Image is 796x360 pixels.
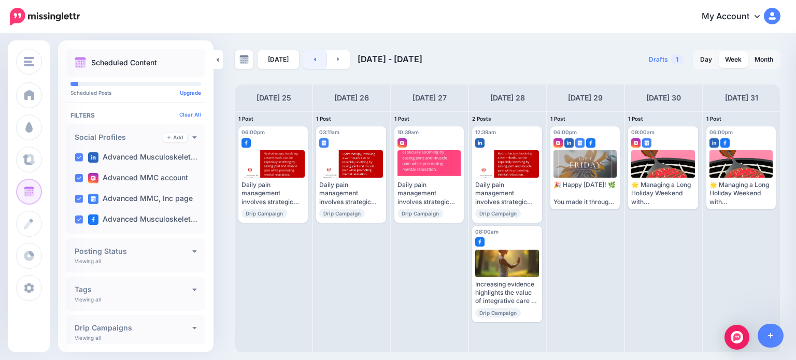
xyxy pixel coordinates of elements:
span: Drafts [649,56,668,63]
img: Missinglettr [10,8,80,25]
span: 06:00pm [709,129,733,135]
p: Scheduled Posts [70,90,201,95]
div: Daily pain management involves strategic planning and the inclusion of various therapies and tech... [397,181,461,206]
a: [DATE] [258,50,299,69]
img: linkedin-square.png [564,138,574,148]
span: Drip Campaign [475,209,521,218]
h4: Tags [75,286,192,293]
span: 1 [671,54,684,64]
img: google_business-square.png [575,138,585,148]
img: instagram-square.png [397,138,407,148]
div: Open Intercom Messenger [724,325,749,350]
a: Add [163,133,187,142]
span: Drip Campaign [475,308,521,318]
img: calendar.png [75,57,86,68]
span: 1 Post [316,116,331,122]
img: google_business-square.png [88,194,98,204]
h4: [DATE] 26 [334,92,369,104]
label: Advanced Musculoskelet… [88,214,197,225]
p: Viewing all [75,258,101,264]
a: Clear All [179,111,201,118]
img: calendar-grey-darker.png [239,55,249,64]
span: Drip Campaign [241,209,287,218]
label: Advanced MMC, Inc page [88,194,193,204]
span: 03:11am [319,129,339,135]
span: 1 Post [238,116,253,122]
h4: [DATE] 28 [490,92,525,104]
p: Viewing all [75,335,101,341]
h4: [DATE] 27 [413,92,447,104]
img: facebook-square.png [720,138,730,148]
img: instagram-square.png [553,138,563,148]
span: 1 Post [394,116,409,122]
span: [DATE] - [DATE] [358,54,422,64]
img: facebook-square.png [88,214,98,225]
label: Advanced Musculoskelet… [88,152,197,163]
div: Daily pain management involves strategic planning and the inclusion of various therapies and tech... [475,181,538,206]
h4: Filters [70,111,201,119]
a: Day [694,51,718,68]
h4: Posting Status [75,248,192,255]
h4: [DATE] 30 [646,92,681,104]
span: 1 Post [628,116,643,122]
img: menu.png [24,57,34,66]
span: 10:39am [397,129,419,135]
div: 🌟 Managing a Long Holiday Weekend with [MEDICAL_DATA] 🌿 Holiday weekends can be full of joy — but... [631,181,694,206]
h4: Drip Campaigns [75,324,192,332]
img: instagram-square.png [88,173,98,183]
a: Week [719,51,748,68]
img: facebook-square.png [241,138,251,148]
img: google_business-square.png [642,138,651,148]
h4: Social Profiles [75,134,163,141]
label: Advanced MMC account [88,173,188,183]
span: 1 Post [706,116,721,122]
p: Scheduled Content [91,59,157,66]
h4: [DATE] 25 [257,92,291,104]
img: google_business-square.png [319,138,329,148]
h4: [DATE] 31 [725,92,758,104]
div: 🌟 Managing a Long Holiday Weekend with [MEDICAL_DATA] 🌿 Holiday weekends can be full of joy — but... [709,181,773,206]
span: 06:00pm [553,129,577,135]
span: 08:00am [475,228,499,235]
img: linkedin-square.png [709,138,719,148]
img: linkedin-square.png [88,152,98,163]
span: 1 Post [550,116,565,122]
span: Drip Campaign [397,209,443,218]
span: 06:00pm [241,129,265,135]
img: instagram-square.png [631,138,641,148]
a: Upgrade [180,90,201,96]
img: facebook-square.png [586,138,595,148]
div: Daily pain management involves strategic planning and the inclusion of various therapies and tech... [241,181,305,206]
img: facebook-square.png [475,237,485,247]
span: 09:00am [631,129,655,135]
div: 🎉 Happy [DATE]! 🌿 You made it through the week — now it's time to slow down, recharge, and refocu... [553,181,617,206]
p: Viewing all [75,296,101,303]
span: Drip Campaign [319,209,365,218]
a: Drafts1 [643,50,690,69]
div: Increasing evidence highlights the value of integrative care as one of the most effective approac... [475,280,538,306]
h4: [DATE] 29 [568,92,603,104]
span: 12:39am [475,129,496,135]
a: My Account [691,4,780,30]
img: linkedin-square.png [475,138,485,148]
a: Month [748,51,779,68]
div: Daily pain management involves strategic planning and the inclusion of various therapies and tech... [319,181,382,206]
span: 2 Posts [472,116,491,122]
